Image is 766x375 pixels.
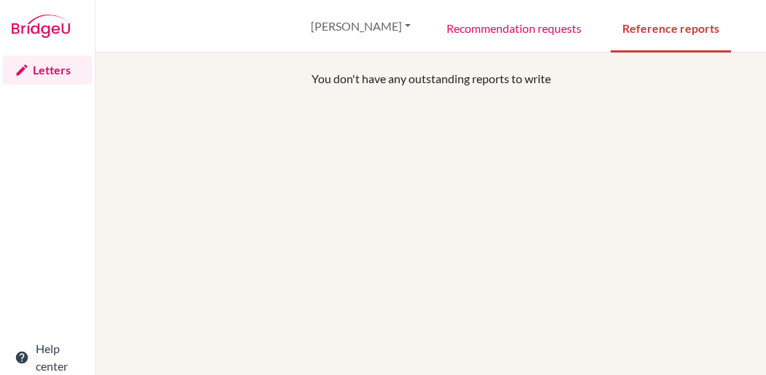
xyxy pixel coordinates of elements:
[611,2,731,53] a: Reference reports
[3,343,92,372] a: Help center
[3,55,92,85] a: Letters
[177,70,685,88] p: You don't have any outstanding reports to write
[304,12,417,40] button: [PERSON_NAME]
[435,2,593,53] a: Recommendation requests
[12,15,70,38] img: Bridge-U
